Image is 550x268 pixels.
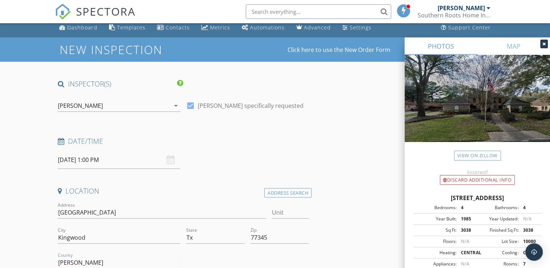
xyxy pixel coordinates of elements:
div: [STREET_ADDRESS] [413,194,541,202]
label: [PERSON_NAME] specifically requested [198,102,304,109]
div: Year Built: [415,216,457,222]
div: Rooms: [477,261,518,267]
div: Advanced [304,24,331,31]
h4: Location [58,186,309,196]
a: View on Zillow [454,151,501,161]
div: 3038 [457,227,477,234]
div: Cooling: [477,249,518,256]
a: Click here to use the New Order Form [288,47,390,53]
div: Year Updated: [477,216,518,222]
span: N/A [461,261,469,267]
span: N/A [461,238,469,244]
div: 4 [518,204,539,211]
div: Discard Additional info [440,175,515,185]
div: Metrics [210,24,230,31]
div: Contacts [166,24,190,31]
div: Open Intercom Messenger [525,243,543,261]
h1: New Inspection [60,43,221,56]
a: MAP [477,37,550,55]
div: Address Search [264,188,312,198]
div: Heating: [415,249,457,256]
a: Templates [106,21,148,34]
a: PHOTOS [405,37,477,55]
div: CENTRAL [457,249,477,256]
div: CENTRAL [518,249,539,256]
div: Settings [350,24,372,31]
div: 1985 [457,216,477,222]
div: Support Center [448,24,491,31]
div: 10080 [518,238,539,245]
div: Sq Ft: [415,227,457,234]
div: Appliances: [415,261,457,267]
div: [PERSON_NAME] [438,4,485,12]
a: Contacts [154,21,193,34]
a: Automations (Basic) [239,21,288,34]
a: Dashboard [56,21,100,34]
div: [PERSON_NAME] [58,102,103,109]
div: Lot Size: [477,238,518,245]
div: Incorrect? [405,169,550,175]
a: SPECTORA [55,10,136,25]
a: Support Center [438,21,494,34]
a: Settings [340,21,374,34]
a: Metrics [198,21,233,34]
span: SPECTORA [76,4,136,19]
div: Templates [117,24,145,31]
div: 4 [457,204,477,211]
div: Finished Sq Ft: [477,227,518,234]
div: 3038 [518,227,539,234]
div: 7 [518,261,539,267]
img: streetview [405,55,550,159]
div: Dashboard [67,24,97,31]
div: Southern Roots Home Inspections [418,12,490,19]
div: Bathrooms: [477,204,518,211]
i: arrow_drop_down [172,101,180,110]
div: Automations [250,24,285,31]
h4: INSPECTOR(S) [58,79,183,89]
input: Search everything... [246,4,391,19]
img: The Best Home Inspection Software - Spectora [55,4,71,20]
div: Floors: [415,238,457,245]
span: N/A [523,216,531,222]
input: Select date [58,151,180,169]
div: Bedrooms: [415,204,457,211]
h4: Date/Time [58,137,309,146]
a: Advanced [293,21,334,34]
